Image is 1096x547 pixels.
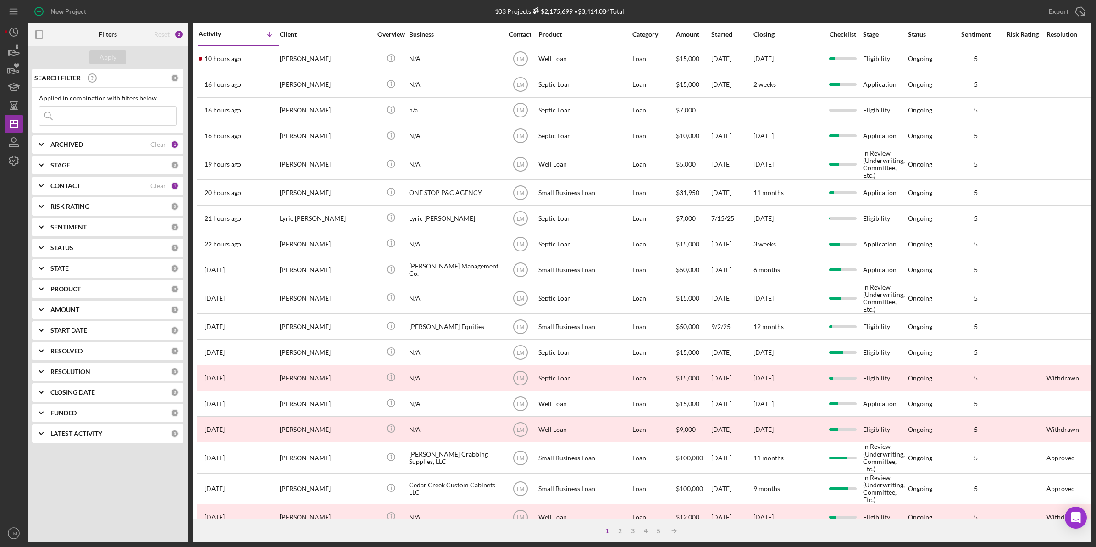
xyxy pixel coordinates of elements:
div: 5 [953,81,999,88]
div: 5 [953,454,999,462]
div: [PERSON_NAME] Equities [409,314,501,339]
div: [PERSON_NAME] [280,232,371,256]
div: Amount [676,31,710,38]
button: Apply [89,50,126,64]
div: Well Loan [538,47,630,71]
time: 2025-09-04 16:49 [205,485,225,492]
div: N/A [409,417,501,441]
div: Well Loan [538,391,630,416]
div: [PERSON_NAME] [280,98,371,123]
time: 2025-09-05 21:09 [205,426,225,433]
div: 5 [953,240,999,248]
div: Septic Loan [538,366,630,390]
div: [PERSON_NAME] [280,417,371,441]
text: LM [516,455,524,461]
div: [PERSON_NAME] [280,340,371,364]
div: Septic Loan [538,73,630,97]
div: 1 [171,140,179,149]
div: [DATE] [711,258,753,282]
div: Well Loan [538,417,630,441]
div: Loan [632,391,675,416]
text: LM [516,401,524,407]
b: Filters [99,31,117,38]
time: 2025-09-04 01:02 [205,514,225,521]
span: $10,000 [676,132,699,140]
div: 0 [171,161,179,169]
div: [DATE] [711,443,753,472]
div: [PERSON_NAME] [280,474,371,503]
div: Loan [632,505,675,529]
div: Eligibility [863,340,907,364]
div: 5 [953,215,999,222]
span: $15,000 [676,400,699,407]
div: Loan [632,124,675,148]
div: N/A [409,124,501,148]
div: 5 [652,527,665,535]
b: RISK RATING [50,203,89,210]
text: LM [516,190,524,196]
b: START DATE [50,327,87,334]
div: Well Loan [538,505,630,529]
span: $15,000 [676,55,699,62]
div: Lyric [PERSON_NAME] [409,206,501,230]
div: Ongoing [908,323,932,330]
div: Ongoing [908,215,932,222]
b: STATUS [50,244,73,251]
div: Loan [632,73,675,97]
div: In Review (Underwriting, Committee, Etc.) [863,474,907,503]
div: Clear [150,182,166,190]
button: LM [5,524,23,542]
text: LM [516,82,524,88]
button: Export [1040,2,1091,21]
time: 2025-09-09 21:16 [205,81,241,88]
div: 5 [953,374,999,382]
time: [DATE] [753,294,774,302]
div: $9,000 [676,417,710,441]
div: Septic Loan [538,124,630,148]
span: $7,000 [676,106,696,114]
div: 5 [953,266,999,273]
b: SEARCH FILTER [34,74,81,82]
b: ARCHIVED [50,141,83,148]
div: Eligibility [863,206,907,230]
text: LM [516,107,524,114]
div: Loan [632,474,675,503]
div: Product [538,31,630,38]
div: [DATE] [711,180,753,205]
div: [DATE] [711,150,753,179]
div: 3 [626,527,639,535]
div: 0 [171,430,179,438]
div: [PERSON_NAME] [280,391,371,416]
div: [PERSON_NAME] Crabbing Supplies, LLC [409,443,501,472]
div: Loan [632,150,675,179]
div: Closing [753,31,822,38]
div: 5 [953,55,999,62]
div: Septic Loan [538,284,630,313]
time: 2025-09-09 21:00 [205,106,241,114]
div: 5 [953,323,999,330]
text: LM [516,427,524,433]
div: Small Business Loan [538,314,630,339]
b: STATE [50,265,69,272]
div: 1 [601,527,614,535]
text: LM [516,514,524,520]
div: Started [711,31,753,38]
div: Loan [632,314,675,339]
time: [DATE] [753,400,774,407]
div: [DATE] [711,284,753,313]
time: [DATE] [753,214,774,222]
div: Septic Loan [538,232,630,256]
div: Ongoing [908,349,932,356]
div: [DATE] [711,417,753,441]
div: $100,000 [676,443,710,472]
time: [DATE] [753,513,774,521]
time: 2025-09-09 17:59 [205,161,241,168]
time: 2025-09-09 00:54 [205,295,225,302]
span: $15,000 [676,240,699,248]
time: [DATE] [753,132,774,140]
div: Ongoing [908,81,932,88]
div: N/A [409,150,501,179]
div: 0 [171,74,179,82]
div: Application [863,232,907,256]
div: Approved [1046,485,1075,492]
